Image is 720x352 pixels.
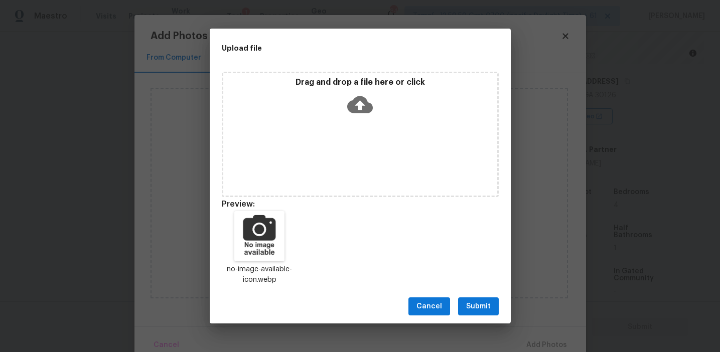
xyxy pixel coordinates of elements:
span: Cancel [416,300,442,313]
h2: Upload file [222,43,454,54]
button: Submit [458,297,499,316]
img: g8KklAdyMDAnQ9MNfwDJ37iEAAAAAAA [234,211,284,261]
button: Cancel [408,297,450,316]
span: Submit [466,300,491,313]
p: no-image-available-icon.webp [222,264,298,285]
p: Drag and drop a file here or click [223,77,497,88]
